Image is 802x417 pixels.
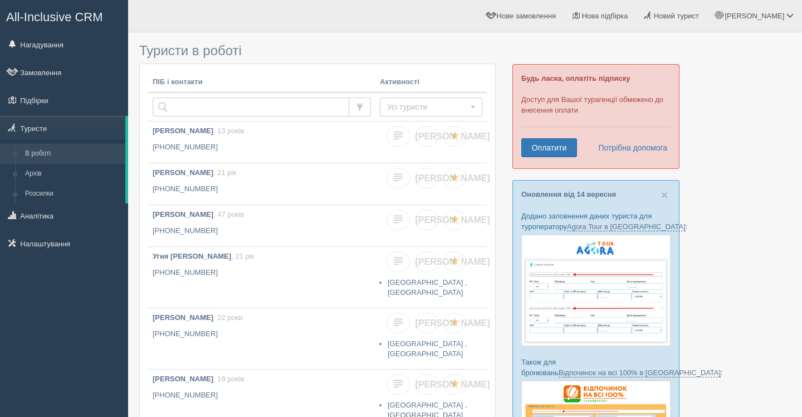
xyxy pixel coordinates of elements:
[388,340,467,358] a: [GEOGRAPHIC_DATA] , [GEOGRAPHIC_DATA]
[1,1,128,31] a: All-Inclusive CRM
[213,375,244,383] span: , 19 років
[153,268,371,278] p: [PHONE_NUMBER]
[591,138,668,157] a: Потрібна допомога
[153,210,213,219] b: [PERSON_NAME]
[415,380,490,389] span: [PERSON_NAME]
[20,164,125,184] a: Архів
[380,98,482,117] button: Усі туристи
[20,144,125,164] a: В роботі
[153,390,371,401] p: [PHONE_NUMBER]
[415,210,438,230] a: [PERSON_NAME]
[415,132,490,141] span: [PERSON_NAME]
[521,138,577,157] a: Оплатити
[213,168,236,177] span: , 21 рік
[388,278,467,297] a: [GEOGRAPHIC_DATA] , [GEOGRAPHIC_DATA]
[415,173,490,183] span: [PERSON_NAME]
[148,163,375,205] a: [PERSON_NAME], 21 рік [PHONE_NUMBER]
[497,12,556,20] span: Нове замовлення
[153,98,349,117] input: Пошук за ПІБ, паспортом або контактами
[148,122,375,163] a: [PERSON_NAME], 13 років [PHONE_NUMBER]
[153,252,231,260] b: Угня [PERSON_NAME]
[415,318,490,328] span: [PERSON_NAME]
[375,72,487,93] th: Активності
[725,12,784,20] span: [PERSON_NAME]
[153,127,213,135] b: [PERSON_NAME]
[415,251,438,272] a: [PERSON_NAME]
[213,313,243,322] span: , 22 роки
[521,235,671,346] img: agora-tour-%D1%84%D0%BE%D1%80%D0%BC%D0%B0-%D0%B1%D1%80%D0%BE%D0%BD%D1%8E%D0%B2%D0%B0%D0%BD%D0%BD%...
[415,215,490,225] span: [PERSON_NAME]
[582,12,628,20] span: Нова підбірка
[153,184,371,195] p: [PHONE_NUMBER]
[661,189,668,201] button: Close
[153,313,213,322] b: [PERSON_NAME]
[654,12,699,20] span: Новий турист
[521,74,630,83] b: Будь ласка, оплатіть підписку
[148,205,375,246] a: [PERSON_NAME], 47 років [PHONE_NUMBER]
[231,252,254,260] span: , 21 рік
[148,247,375,308] a: Угня [PERSON_NAME], 21 рік [PHONE_NUMBER]
[415,126,438,147] a: [PERSON_NAME]
[415,168,438,188] a: [PERSON_NAME]
[512,64,679,169] div: Доступ для Вашої турагенції обмежено до внесення оплати
[6,10,103,24] span: All-Inclusive CRM
[153,375,213,383] b: [PERSON_NAME]
[148,72,375,93] th: ПІБ і контакти
[559,368,721,377] a: Відпочинок на всі 100% в [GEOGRAPHIC_DATA]
[139,43,242,58] span: Туристи в роботі
[387,101,468,113] span: Усі туристи
[661,188,668,201] span: ×
[148,308,375,369] a: [PERSON_NAME], 22 роки [PHONE_NUMBER]
[567,222,686,231] a: Agora Tour в [GEOGRAPHIC_DATA]
[415,374,438,395] a: [PERSON_NAME]
[153,226,371,236] p: [PHONE_NUMBER]
[20,184,125,204] a: Розсилки
[415,257,490,266] span: [PERSON_NAME]
[213,127,244,135] span: , 13 років
[153,142,371,153] p: [PHONE_NUMBER]
[521,211,671,232] p: Додано заповнення даних туриста для туроператору :
[415,313,438,333] a: [PERSON_NAME]
[153,329,371,340] p: [PHONE_NUMBER]
[521,357,671,378] p: Також для бронювань :
[153,168,213,177] b: [PERSON_NAME]
[213,210,244,219] span: , 47 років
[521,190,616,198] a: Оновлення від 14 вересня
